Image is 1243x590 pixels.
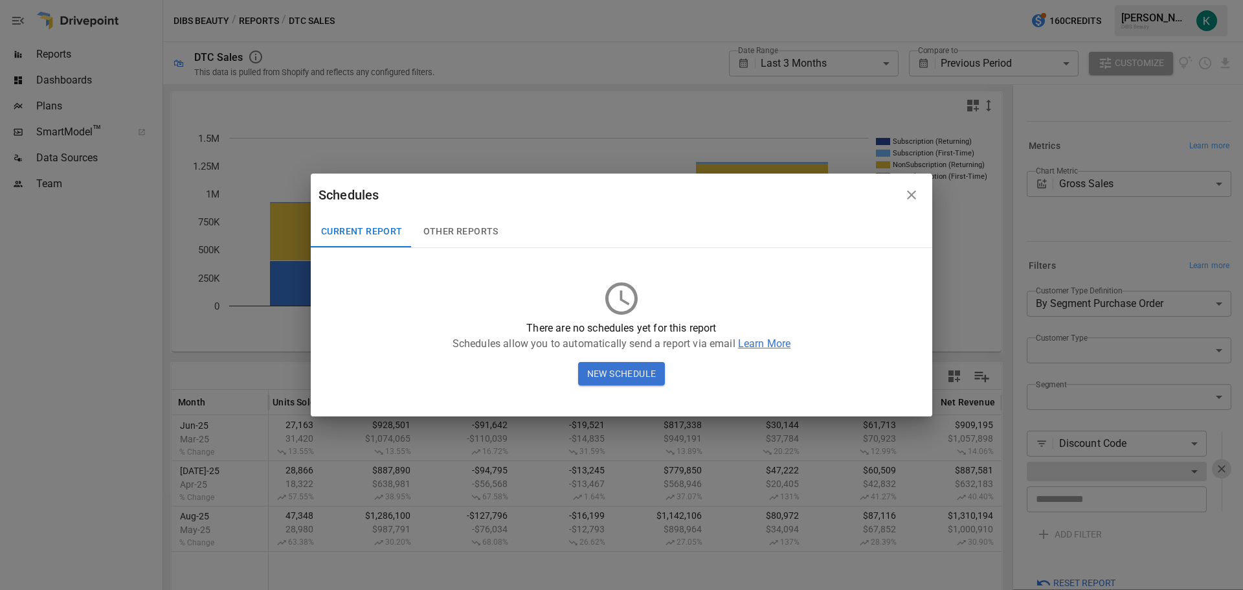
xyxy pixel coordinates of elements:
div: Schedules [319,185,899,205]
button: Other Reports [413,216,509,247]
button: Current Report [311,216,413,247]
p: There are no schedules yet for this report [321,321,922,336]
span: Learn More [735,337,791,350]
p: Schedules allow you to automatically send a report via email [321,336,922,352]
button: New Schedule [578,362,666,385]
